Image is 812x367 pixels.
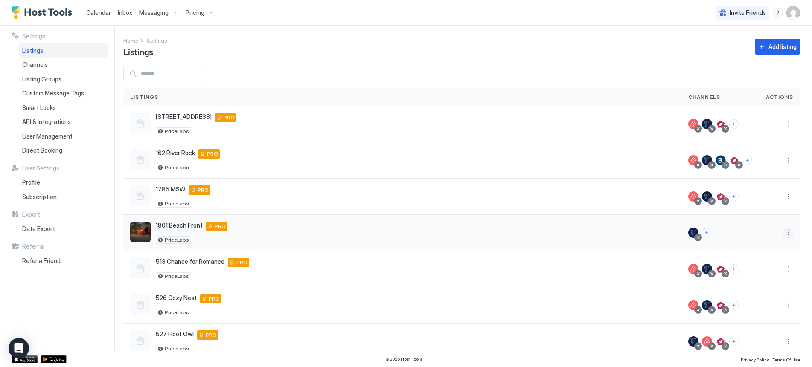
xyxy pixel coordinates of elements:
button: More options [783,336,793,347]
span: Calendar [86,9,111,16]
div: menu [783,155,793,165]
a: Profile [19,175,108,190]
div: menu [783,119,793,129]
span: Inbox [118,9,132,16]
span: Listings [123,45,153,58]
span: Channels [22,61,48,69]
span: User Management [22,133,73,140]
span: PRO [236,259,247,266]
div: listing image [130,222,151,242]
a: Privacy Policy [741,355,769,364]
span: Refer a Friend [22,257,61,265]
a: Terms Of Use [772,355,800,364]
span: Settings [147,38,167,44]
span: 513 Chance for Romance [156,258,224,266]
span: 1801 Beach Front [156,222,203,229]
span: Direct Booking [22,147,62,154]
button: More options [783,119,793,129]
span: 1785 MSW [156,185,186,193]
span: Invite Friends [730,9,766,17]
a: Subscription [19,190,108,204]
div: Open Intercom Messenger [9,338,29,358]
span: Messaging [139,9,169,17]
div: Breadcrumb [123,36,138,45]
span: [STREET_ADDRESS] [156,113,212,121]
button: Connect channels [729,119,739,129]
span: Listing Groups [22,75,61,83]
span: Listings [22,47,43,55]
button: Connect channels [743,156,752,165]
span: User Settings [22,165,59,172]
span: 162 River Rock [156,149,195,157]
a: App Store [12,355,38,363]
a: Custom Message Tags [19,86,108,101]
a: Channels [19,58,108,72]
div: User profile [786,6,800,20]
a: Data Export [19,222,108,236]
div: menu [783,228,793,238]
a: User Management [19,129,108,144]
a: Listings [19,43,108,58]
div: menu [773,8,783,18]
span: PRO [209,295,220,303]
div: menu [783,264,793,274]
a: Google Play Store [41,355,67,363]
span: Listings [130,93,159,101]
span: Terms Of Use [772,357,800,362]
span: Custom Message Tags [22,90,84,97]
a: Refer a Friend [19,254,108,268]
span: PRO [224,114,235,121]
div: menu [783,191,793,202]
span: 526 Cozy Nest [156,294,197,302]
span: Actions [766,93,793,101]
span: Subscription [22,193,57,201]
a: Direct Booking [19,143,108,158]
button: Connect channels [702,228,711,237]
a: Inbox [118,8,132,17]
button: More options [783,191,793,202]
button: More options [783,155,793,165]
span: Pricing [186,9,204,17]
span: Export [22,211,40,218]
span: Privacy Policy [741,357,769,362]
button: Connect channels [729,264,739,274]
span: API & Integrations [22,118,71,126]
span: PRO [198,186,209,194]
a: Listing Groups [19,72,108,87]
span: Channels [688,93,721,101]
button: More options [783,264,793,274]
span: © 2025 Host Tools [385,356,422,362]
button: Connect channels [729,192,739,201]
div: menu [783,336,793,347]
button: Connect channels [729,301,739,310]
span: Smart Locks [22,104,56,112]
span: 527 Hoot Owl [156,330,194,338]
span: PRO [215,223,226,230]
span: Home [123,38,138,44]
a: Home [123,36,138,45]
span: Settings [22,32,45,40]
button: Connect channels [729,337,739,346]
span: Referral [22,243,44,250]
div: menu [783,300,793,310]
a: Settings [147,36,167,45]
button: Add listing [755,39,800,55]
a: Smart Locks [19,101,108,115]
button: More options [783,228,793,238]
a: Host Tools Logo [12,6,76,19]
span: PRO [206,331,217,339]
span: PRO [207,150,218,158]
span: Profile [22,179,40,186]
input: Input Field [137,66,206,81]
button: More options [783,300,793,310]
span: Data Export [22,225,55,233]
div: Breadcrumb [147,36,167,45]
a: API & Integrations [19,115,108,129]
div: Add listing [768,42,797,51]
a: Calendar [86,8,111,17]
